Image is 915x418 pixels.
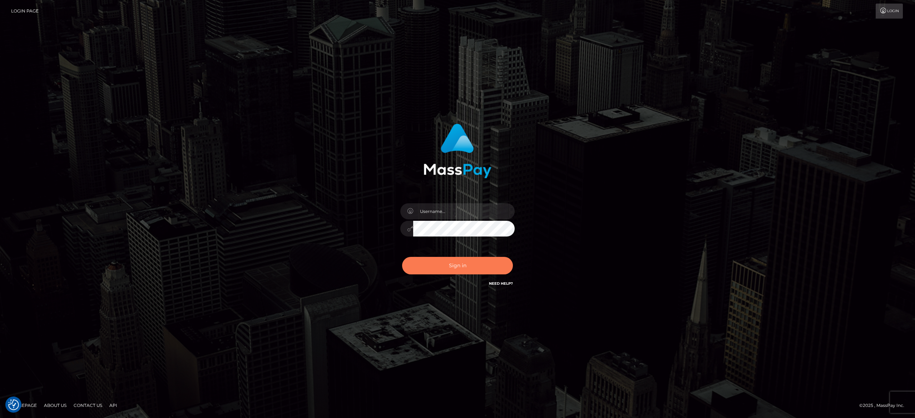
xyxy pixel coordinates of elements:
a: Login Page [11,4,39,19]
button: Sign in [402,257,513,274]
a: API [107,400,120,411]
a: Need Help? [489,281,513,286]
a: About Us [41,400,69,411]
input: Username... [413,203,515,219]
a: Homepage [8,400,40,411]
img: MassPay Login [424,124,491,178]
button: Consent Preferences [8,399,19,410]
img: Revisit consent button [8,399,19,410]
div: © 2025 , MassPay Inc. [859,402,910,409]
a: Contact Us [71,400,105,411]
a: Login [876,4,903,19]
